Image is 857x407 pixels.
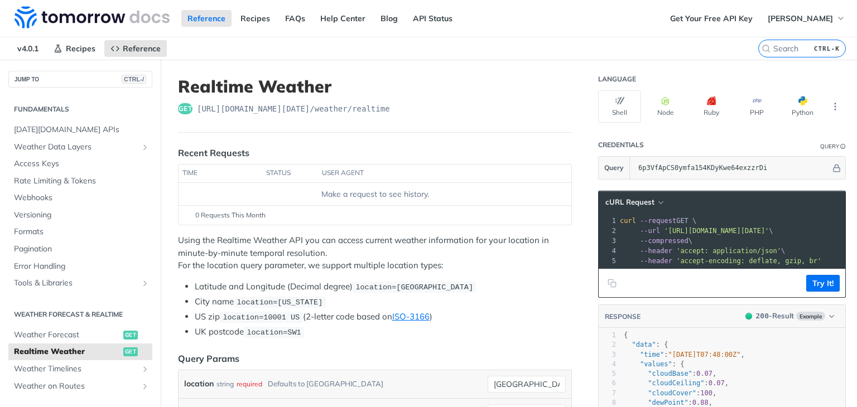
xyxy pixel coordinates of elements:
[14,192,150,203] span: Webhooks
[141,279,150,288] button: Show subpages for Tools & Libraries
[141,143,150,152] button: Show subpages for Weather Data Layers
[601,197,667,208] button: cURL Request
[632,341,656,348] span: "data"
[8,122,152,138] a: [DATE][DOMAIN_NAME] APIs
[692,399,709,406] span: 0.88
[14,330,121,341] span: Weather Forecast
[14,278,138,289] span: Tools & Libraries
[223,313,300,322] span: location=10001 US
[314,10,372,27] a: Help Center
[8,378,152,395] a: Weather on RoutesShow subpages for Weather on Routes
[599,157,630,179] button: Query
[237,298,322,307] span: location=[US_STATE]
[664,227,769,235] span: '[URL][DOMAIN_NAME][DATE]'
[811,43,842,54] kbd: CTRL-K
[141,382,150,391] button: Show subpages for Weather on Routes
[599,236,618,246] div: 3
[392,311,430,322] a: ISO-3166
[620,217,636,225] span: curl
[123,331,138,340] span: get
[598,75,636,84] div: Language
[179,164,262,182] th: time
[599,216,618,226] div: 1
[827,98,844,115] button: More Languages
[599,340,616,350] div: 2
[14,346,121,357] span: Realtime Weather
[644,90,687,123] button: Node
[620,237,692,245] span: \
[806,275,840,292] button: Try It!
[268,376,383,392] div: Defaults to [GEOGRAPHIC_DATA]
[14,210,150,221] span: Versioning
[374,10,404,27] a: Blog
[11,40,45,57] span: v4.0.1
[740,311,840,322] button: 200200-ResultExample
[690,90,733,123] button: Ruby
[599,389,616,398] div: 7
[14,244,150,255] span: Pagination
[745,313,752,319] span: 200
[8,173,152,190] a: Rate Limiting & Tokens
[8,361,152,377] a: Weather TimelinesShow subpages for Weather Timelines
[8,104,152,114] h2: Fundamentals
[8,156,152,172] a: Access Keys
[620,247,785,255] span: \
[195,280,572,293] li: Latitude and Longitude (Decimal degree)
[648,370,692,377] span: "cloudBase"
[640,257,672,265] span: --header
[195,311,572,323] li: US zip (2-letter code based on )
[8,139,152,156] a: Weather Data LayersShow subpages for Weather Data Layers
[820,142,839,151] div: Query
[598,90,641,123] button: Shell
[696,370,712,377] span: 0.07
[640,351,664,358] span: "time"
[14,158,150,169] span: Access Keys
[195,326,572,338] li: UK postcode
[8,190,152,206] a: Webhooks
[195,210,266,220] span: 0 Requests This Month
[624,360,684,368] span: : {
[762,10,851,27] button: [PERSON_NAME]
[676,257,821,265] span: 'accept-encoding: deflate, gzip, br'
[8,258,152,275] a: Error Handling
[123,43,161,54] span: Reference
[8,327,152,343] a: Weather Forecastget
[15,6,170,28] img: Tomorrow.io Weather API Docs
[122,75,146,84] span: CTRL-/
[599,360,616,369] div: 4
[624,331,628,339] span: {
[709,379,725,387] span: 0.07
[604,163,624,173] span: Query
[599,331,616,340] div: 1
[700,389,712,397] span: 100
[599,350,616,360] div: 3
[648,379,704,387] span: "cloudCeiling"
[262,164,318,182] th: status
[648,399,688,406] span: "dewPoint"
[8,309,152,319] h2: Weather Forecast & realtime
[640,237,689,245] span: --compressed
[840,144,846,149] i: Information
[178,103,192,114] span: get
[648,389,696,397] span: "cloudCover"
[178,76,572,96] h1: Realtime Weather
[624,370,716,377] span: : ,
[604,311,641,322] button: RESPONSE
[104,40,167,57] a: Reference
[599,369,616,379] div: 5
[768,13,833,23] span: [PERSON_NAME]
[178,234,572,272] p: Using the Realtime Weather API you can access current weather information for your location in mi...
[830,101,840,112] svg: More ellipsis
[66,43,95,54] span: Recipes
[676,247,781,255] span: 'accept: application/json'
[604,275,620,292] button: Copy to clipboard
[735,90,778,123] button: PHP
[181,10,232,27] a: Reference
[197,103,390,114] span: https://api.tomorrow.io/v4/weather/realtime
[640,247,672,255] span: --header
[183,188,567,200] div: Make a request to see history.
[781,90,824,123] button: Python
[8,241,152,258] a: Pagination
[8,275,152,292] a: Tools & LibrariesShow subpages for Tools & Libraries
[831,162,842,173] button: Hide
